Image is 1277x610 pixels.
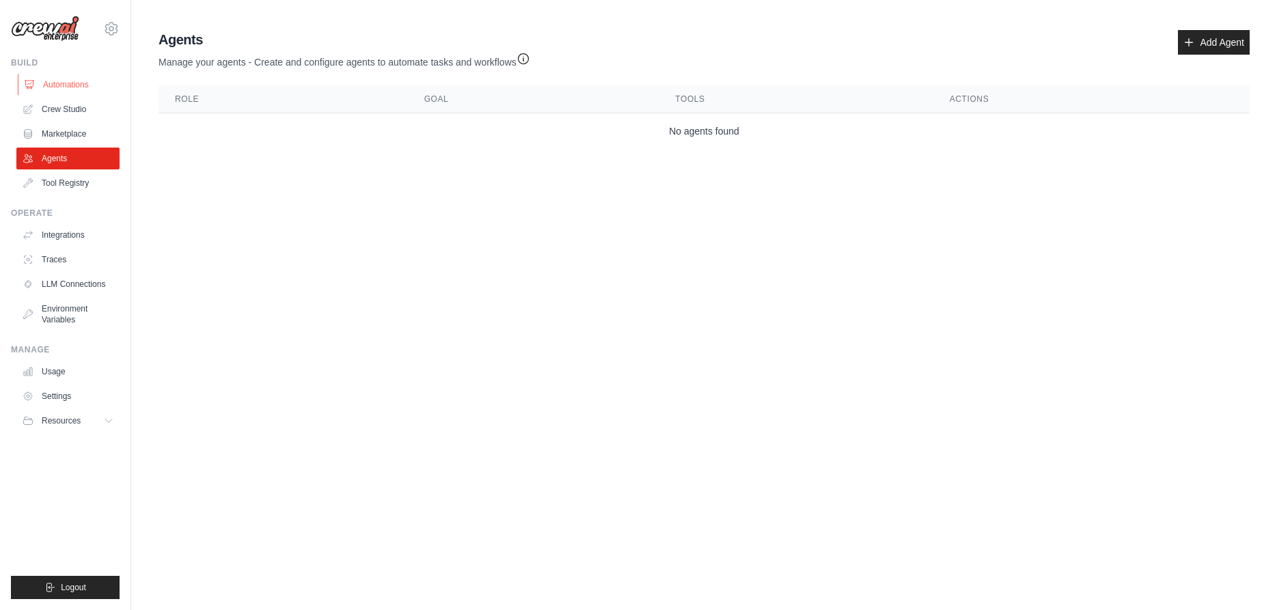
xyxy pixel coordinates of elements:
[11,576,120,599] button: Logout
[16,361,120,383] a: Usage
[61,582,86,593] span: Logout
[159,49,530,69] p: Manage your agents - Create and configure agents to automate tasks and workflows
[16,172,120,194] a: Tool Registry
[16,98,120,120] a: Crew Studio
[18,74,121,96] a: Automations
[42,415,81,426] span: Resources
[1178,30,1250,55] a: Add Agent
[16,224,120,246] a: Integrations
[16,410,120,432] button: Resources
[16,273,120,295] a: LLM Connections
[11,57,120,68] div: Build
[11,16,79,42] img: Logo
[16,148,120,169] a: Agents
[159,113,1250,150] td: No agents found
[933,85,1250,113] th: Actions
[16,385,120,407] a: Settings
[11,344,120,355] div: Manage
[659,85,933,113] th: Tools
[11,208,120,219] div: Operate
[16,298,120,331] a: Environment Variables
[159,85,408,113] th: Role
[16,249,120,271] a: Traces
[408,85,659,113] th: Goal
[159,30,530,49] h2: Agents
[16,123,120,145] a: Marketplace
